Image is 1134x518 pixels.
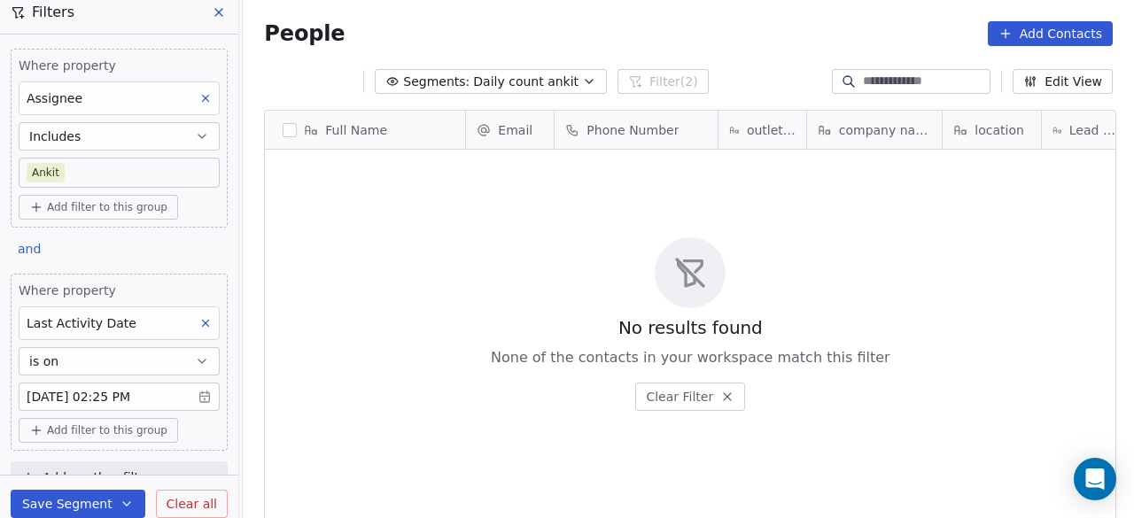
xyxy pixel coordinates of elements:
[403,73,470,91] span: Segments:
[975,121,1024,139] span: location
[617,69,709,94] button: Filter(2)
[635,383,745,411] button: Clear Filter
[839,121,932,139] span: company name
[586,121,679,139] span: Phone Number
[1069,121,1120,139] span: Lead Source
[1074,458,1116,500] div: Open Intercom Messenger
[466,111,554,149] div: Email
[807,111,942,149] div: company name
[264,20,345,47] span: People
[747,121,796,139] span: outlet type
[988,21,1113,46] button: Add Contacts
[265,111,465,149] div: Full Name
[1013,69,1113,94] button: Edit View
[555,111,718,149] div: Phone Number
[618,315,763,340] span: No results found
[473,73,579,91] span: Daily count ankit
[943,111,1041,149] div: location
[1042,111,1130,149] div: Lead Source
[325,121,387,139] span: Full Name
[491,347,890,368] span: None of the contacts in your workspace match this filter
[718,111,806,149] div: outlet type
[498,121,532,139] span: Email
